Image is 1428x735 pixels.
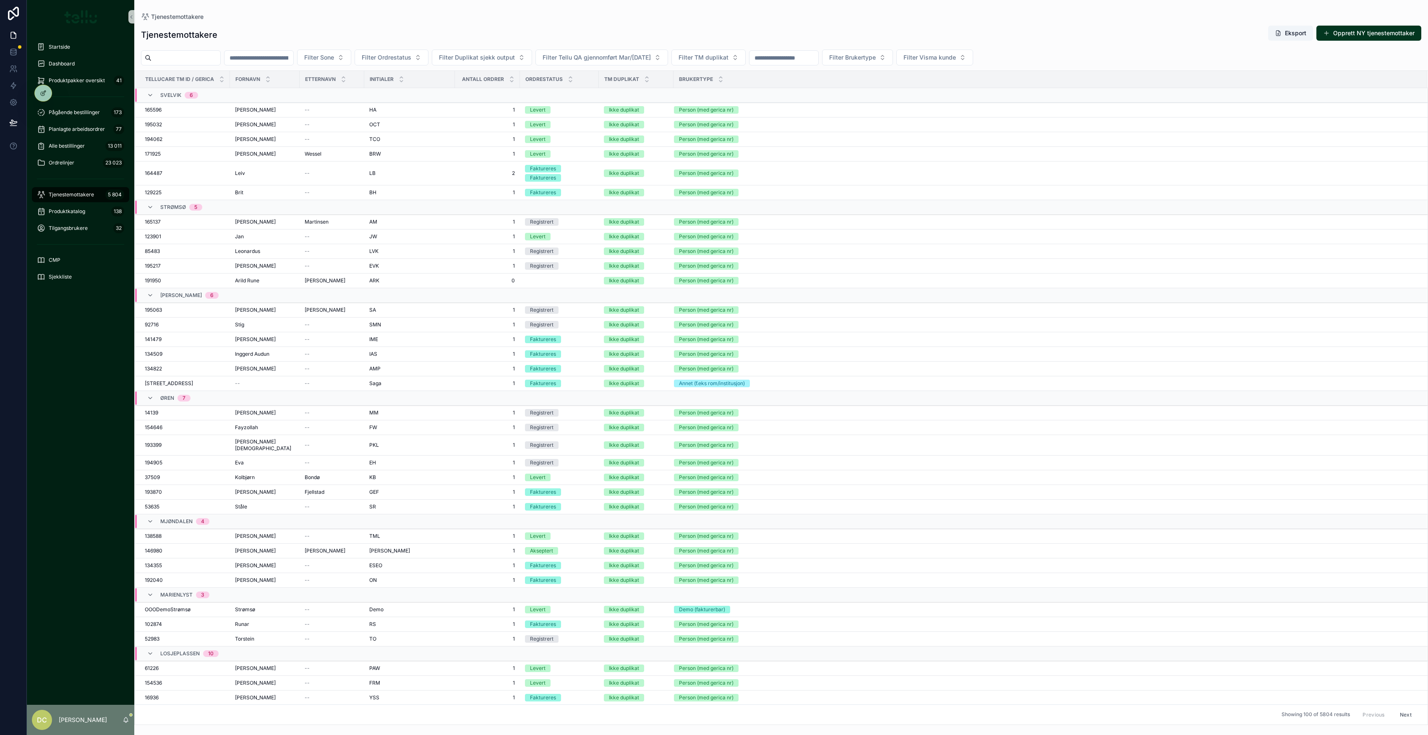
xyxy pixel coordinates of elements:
a: 1 [460,351,515,357]
div: Ikke duplikat [609,121,639,128]
a: Faktureres [525,336,594,343]
a: 1 [460,136,515,143]
span: -- [305,351,310,357]
span: 195063 [145,307,162,313]
a: [PERSON_NAME] [235,121,295,128]
a: -- [305,233,359,240]
a: Ikke duplikat [604,321,668,328]
a: Faktureres [525,365,594,373]
span: Brit [235,189,243,196]
span: IME [369,336,378,343]
div: 23 023 [103,158,124,168]
span: 85483 [145,248,160,255]
span: 123901 [145,233,161,240]
a: Person (med gerica nr) [674,365,1417,373]
a: 1 [460,233,515,240]
span: -- [305,336,310,343]
a: 164487 [145,170,225,177]
a: LVK [369,248,450,255]
div: Ikke duplikat [609,306,639,314]
a: Person (med gerica nr) [674,350,1417,358]
a: EVK [369,263,450,269]
a: 195217 [145,263,225,269]
a: Leonardus [235,248,295,255]
span: 1 [460,263,515,269]
a: 165596 [145,107,225,113]
a: TCO [369,136,450,143]
a: Jan [235,233,295,240]
div: 173 [111,107,124,117]
a: Planlagte arbeidsordrer77 [32,122,129,137]
div: Ikke duplikat [609,169,639,177]
a: SA [369,307,450,313]
span: Dashboard [49,60,75,67]
a: 123901 [145,233,225,240]
span: Filter TM duplikat [679,53,728,62]
div: Faktureres [530,189,556,196]
a: [PERSON_NAME] [235,136,295,143]
div: scrollable content [27,34,134,295]
div: Ikke duplikat [609,321,639,328]
a: Wessel [305,151,359,157]
span: 1 [460,307,515,313]
a: Person (med gerica nr) [674,336,1417,343]
a: Person (med gerica nr) [674,150,1417,158]
div: Faktureres [530,350,556,358]
div: Levert [530,106,546,114]
a: Ikke duplikat [604,121,668,128]
span: Tjenestemottakere [49,191,94,198]
span: Arild Rune [235,277,259,284]
div: 77 [113,124,124,134]
button: Eksport [1268,26,1313,41]
a: Sjekkliste [32,269,129,284]
span: [PERSON_NAME] [160,292,202,299]
div: Ikke duplikat [609,336,639,343]
a: 1 [460,336,515,343]
span: Planlagte arbeidsordrer [49,126,105,133]
a: 129225 [145,189,225,196]
span: Tilgangsbrukere [49,225,88,232]
a: Person (med gerica nr) [674,189,1417,196]
button: Select Button [355,50,428,65]
span: 191950 [145,277,161,284]
span: [PERSON_NAME] [235,151,276,157]
a: [PERSON_NAME] [235,151,295,157]
span: Filter Ordrestatus [362,53,411,62]
span: [PERSON_NAME] [235,219,276,225]
span: 165137 [145,219,161,225]
span: 92716 [145,321,159,328]
a: BH [369,189,450,196]
a: ARK [369,277,450,284]
div: Person (med gerica nr) [679,248,734,255]
a: 195063 [145,307,225,313]
a: Alle bestillinger13 011 [32,138,129,154]
a: Person (med gerica nr) [674,321,1417,328]
div: Ikke duplikat [609,248,639,255]
a: -- [305,189,359,196]
span: Filter Duplikat sjekk output [439,53,515,62]
a: Produktpakker oversikt41 [32,73,129,88]
a: Person (med gerica nr) [674,136,1417,143]
a: CMP [32,253,129,268]
button: Select Button [535,50,668,65]
a: 1 [460,219,515,225]
a: [PERSON_NAME] [235,336,295,343]
a: SMN [369,321,450,328]
div: Ikke duplikat [609,277,639,284]
span: LB [369,170,376,177]
a: IME [369,336,450,343]
div: Ikke duplikat [609,350,639,358]
span: Jan [235,233,244,240]
a: 2 [460,170,515,177]
a: Ikke duplikat [604,136,668,143]
div: Ikke duplikat [609,262,639,270]
a: Ikke duplikat [604,233,668,240]
div: Person (med gerica nr) [679,169,734,177]
a: Registrert [525,248,594,255]
span: -- [305,248,310,255]
span: HA [369,107,376,113]
a: Ikke duplikat [604,365,668,373]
